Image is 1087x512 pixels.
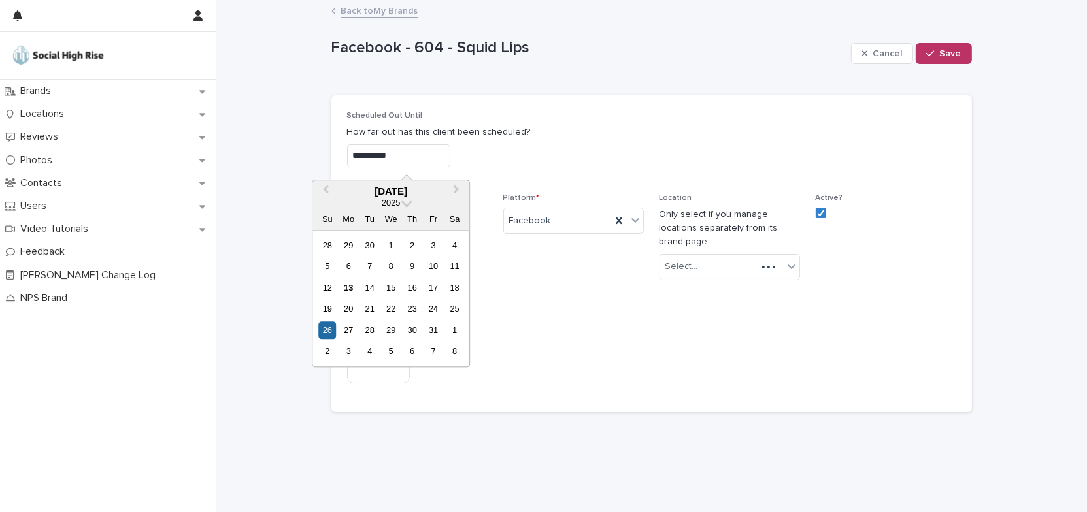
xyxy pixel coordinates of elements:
span: Location [660,194,692,202]
div: Choose Thursday, October 2nd, 2025 [403,236,421,254]
div: Choose Monday, October 13th, 2025 [340,279,358,296]
p: Photos [15,154,63,167]
div: Choose Friday, October 10th, 2025 [425,258,443,276]
span: Facebook [509,214,551,228]
p: Video Tutorials [15,223,99,235]
p: Contacts [15,177,73,189]
div: Sa [446,211,463,229]
div: Tu [361,211,378,229]
div: Choose Tuesday, November 4th, 2025 [361,343,378,360]
a: Back toMy Brands [341,3,418,18]
p: Locations [15,108,75,120]
div: Choose Friday, November 7th, 2025 [425,343,443,360]
p: Only select if you manage locations separately from its brand page. [660,208,800,248]
button: Cancel [851,43,914,64]
div: Choose Monday, October 6th, 2025 [340,258,358,276]
div: Choose Tuesday, October 21st, 2025 [361,300,378,318]
span: Cancel [873,49,902,58]
div: Choose Thursday, October 23rd, 2025 [403,300,421,318]
p: Reviews [15,131,69,143]
div: Choose Saturday, November 8th, 2025 [446,343,463,360]
button: Previous Month [314,182,335,202]
div: Choose Sunday, October 19th, 2025 [318,300,336,318]
div: Choose Wednesday, October 22nd, 2025 [382,300,400,318]
div: Choose Monday, October 20th, 2025 [340,300,358,318]
div: Choose Thursday, October 9th, 2025 [403,258,421,276]
div: Mo [340,211,358,229]
div: Choose Saturday, November 1st, 2025 [446,321,463,339]
div: Choose Wednesday, October 8th, 2025 [382,258,400,276]
div: Choose Tuesday, September 30th, 2025 [361,236,378,254]
div: Choose Wednesday, October 1st, 2025 [382,236,400,254]
span: Active? [816,194,843,202]
div: Choose Saturday, October 4th, 2025 [446,236,463,254]
div: month 2025-10 [317,235,465,362]
div: Fr [425,211,443,229]
div: Choose Friday, October 24th, 2025 [425,300,443,318]
div: Choose Saturday, October 18th, 2025 [446,279,463,296]
p: Brands [15,85,61,97]
span: 2025 [382,199,400,208]
button: Next Month [447,182,468,202]
div: Th [403,211,421,229]
p: Facebook - 604 - Squid Lips [331,39,846,57]
span: Save [940,49,962,58]
div: Select... [665,260,698,274]
div: Choose Tuesday, October 28th, 2025 [361,321,378,339]
div: We [382,211,400,229]
div: Choose Friday, October 3rd, 2025 [425,236,443,254]
img: o5DnuTxEQV6sW9jFYBBf [10,42,106,69]
div: Choose Wednesday, October 15th, 2025 [382,279,400,296]
div: Choose Sunday, November 2nd, 2025 [318,343,336,360]
div: Choose Saturday, October 11th, 2025 [446,258,463,276]
div: Choose Thursday, October 30th, 2025 [403,321,421,339]
div: Choose Friday, October 17th, 2025 [425,279,443,296]
div: Choose Sunday, October 12th, 2025 [318,279,336,296]
div: Choose Wednesday, November 5th, 2025 [382,343,400,360]
p: NPS Brand [15,292,78,304]
div: [DATE] [312,185,469,197]
div: Choose Monday, November 3rd, 2025 [340,343,358,360]
div: Choose Tuesday, October 14th, 2025 [361,279,378,296]
div: Choose Thursday, October 16th, 2025 [403,279,421,296]
div: Choose Tuesday, October 7th, 2025 [361,258,378,276]
div: Choose Thursday, November 6th, 2025 [403,343,421,360]
p: How far out has this client been scheduled? [347,125,956,139]
button: Save [916,43,971,64]
span: Scheduled Out Until [347,112,423,120]
div: Su [318,211,336,229]
span: Platform [503,194,540,202]
div: Choose Sunday, October 5th, 2025 [318,258,336,276]
p: Users [15,200,57,212]
div: Choose Monday, September 29th, 2025 [340,236,358,254]
p: [PERSON_NAME] Change Log [15,269,166,281]
div: Choose Monday, October 27th, 2025 [340,321,358,339]
p: Feedback [15,246,75,258]
div: Choose Sunday, September 28th, 2025 [318,236,336,254]
div: Choose Saturday, October 25th, 2025 [446,300,463,318]
div: Choose Friday, October 31st, 2025 [425,321,443,339]
div: Choose Wednesday, October 29th, 2025 [382,321,400,339]
div: Choose Sunday, October 26th, 2025 [318,321,336,339]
